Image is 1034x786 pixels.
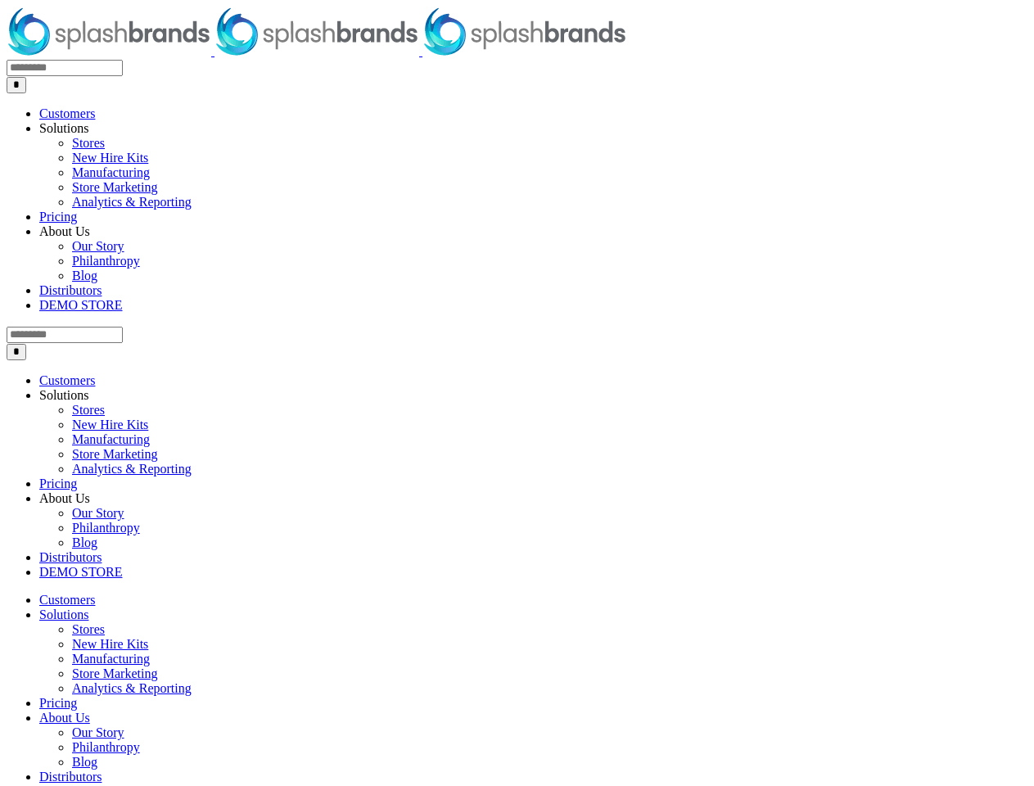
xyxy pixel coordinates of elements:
[7,7,211,56] img: SplashBrands.com Logo
[39,121,88,135] span: Solutions
[39,593,95,607] a: Customers
[72,521,140,535] a: Philanthropy
[39,388,88,402] span: Solutions
[7,327,123,343] input: Search...
[72,180,157,194] a: Store Marketing
[72,195,192,209] a: Analytics & Reporting
[72,740,140,754] a: Philanthropy
[72,151,148,165] a: New Hire Kits
[72,239,124,253] a: Our Story
[214,7,419,56] img: SplashBrands.com Logo
[72,447,157,461] a: Store Marketing
[39,283,102,297] a: Distributors
[7,326,1027,580] nav: Main Menu Sticky
[39,298,123,312] a: DEMO STORE
[72,622,105,636] a: Stores
[72,418,148,431] a: New Hire Kits
[39,696,77,710] a: Pricing
[72,254,140,268] a: Philanthropy
[7,77,26,93] input: Search
[72,506,124,520] a: Our Story
[39,565,123,579] a: DEMO STORE
[39,608,88,621] a: Solutions
[72,755,97,769] a: Blog
[39,106,95,120] a: Customers
[72,403,105,417] a: Stores
[72,681,192,695] a: Analytics & Reporting
[39,477,77,490] a: Pricing
[39,711,90,725] a: About Us
[72,652,150,666] a: Manufacturing
[72,637,148,651] a: New Hire Kits
[39,491,90,505] span: About Us
[72,136,105,150] a: Stores
[72,666,157,680] a: Store Marketing
[39,210,77,224] a: Pricing
[39,224,90,238] span: About Us
[39,373,95,387] a: Customers
[72,535,97,549] a: Blog
[72,165,150,179] a: Manufacturing
[39,550,102,564] a: Distributors
[39,770,102,784] a: Distributors
[72,462,192,476] a: Analytics & Reporting
[7,344,26,360] input: Search
[422,7,627,56] img: SplashBrands.com Logo
[7,59,1027,313] nav: Main Menu
[72,432,150,446] a: Manufacturing
[72,725,124,739] a: Our Story
[7,60,123,76] input: Search...
[72,269,97,282] a: Blog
